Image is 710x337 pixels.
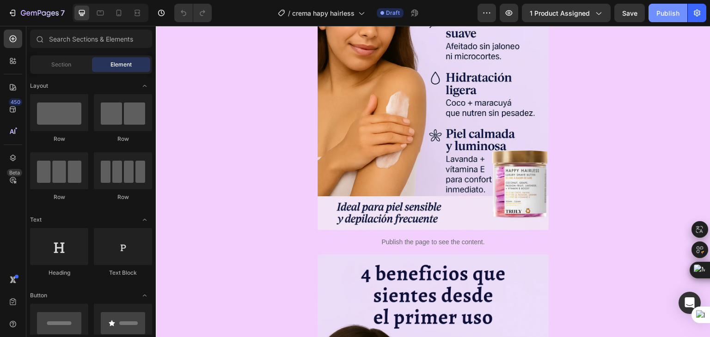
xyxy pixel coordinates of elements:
[7,169,22,176] div: Beta
[4,4,69,22] button: 7
[656,8,679,18] div: Publish
[9,98,22,106] div: 450
[30,30,152,48] input: Search Sections & Elements
[679,292,701,314] div: Open Intercom Messenger
[30,82,48,90] span: Layout
[622,9,637,17] span: Save
[110,60,132,69] span: Element
[30,135,88,143] div: Row
[61,7,65,18] p: 7
[174,4,212,22] div: Undo/Redo
[522,4,611,22] button: 1 product assigned
[94,135,152,143] div: Row
[137,288,152,303] span: Toggle open
[649,4,687,22] button: Publish
[94,193,152,201] div: Row
[137,78,152,93] span: Toggle open
[288,8,290,18] span: /
[94,269,152,277] div: Text Block
[292,8,355,18] span: crema hapy hairless
[156,26,710,337] iframe: Design area
[30,291,47,300] span: Button
[30,269,88,277] div: Heading
[530,8,590,18] span: 1 product assigned
[386,9,400,17] span: Draft
[30,216,42,224] span: Text
[30,193,88,201] div: Row
[137,212,152,227] span: Toggle open
[51,60,71,69] span: Section
[614,4,645,22] button: Save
